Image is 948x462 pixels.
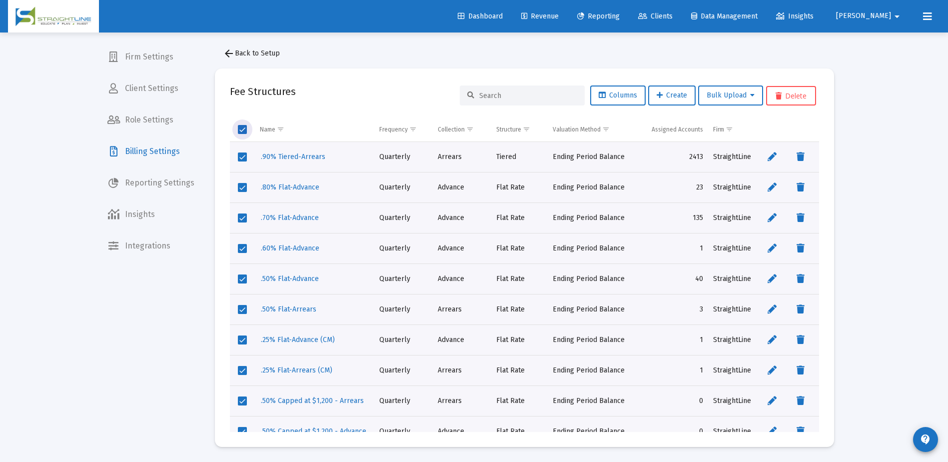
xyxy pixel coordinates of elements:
td: Quarterly [374,324,433,355]
td: Column Structure [491,117,548,141]
td: StraightLine [708,355,757,385]
td: StraightLine [708,142,757,172]
div: Select row [238,213,247,222]
td: Ending Period Balance [548,324,631,355]
td: Flat Rate [491,202,548,233]
div: Data grid [230,117,819,432]
button: .50% Flat-Advance [260,271,320,286]
div: Select row [238,396,247,405]
div: Select row [238,152,247,161]
a: Reporting Settings [99,171,202,195]
span: Back to Setup [223,49,280,57]
a: Billing Settings [99,139,202,163]
td: 1 [630,355,708,385]
td: Ending Period Balance [548,233,631,263]
button: .25% Flat-Arrears (CM) [260,363,333,377]
span: Show filter options for column 'Structure' [523,125,530,133]
span: .60% Flat-Advance [261,244,319,252]
td: StraightLine [708,263,757,294]
td: Flat Rate [491,263,548,294]
td: Ending Period Balance [548,416,631,446]
div: Structure [496,125,521,133]
input: Search [479,91,577,100]
td: Advance [433,202,491,233]
td: 1 [630,324,708,355]
td: 135 [630,202,708,233]
button: .70% Flat-Advance [260,210,320,225]
div: Select row [238,305,247,314]
td: 0 [630,416,708,446]
div: Select row [238,427,247,436]
td: Quarterly [374,172,433,202]
div: Valuation Method [553,125,601,133]
td: Column undefined [757,117,819,141]
td: Advance [433,324,491,355]
span: [PERSON_NAME] [836,12,891,20]
td: Arrears [433,294,491,324]
button: .60% Flat-Advance [260,241,320,255]
td: Quarterly [374,355,433,385]
span: Role Settings [99,108,202,132]
td: Quarterly [374,233,433,263]
span: .50% Capped at $1,200 - Advance [261,427,366,435]
button: .80% Flat-Advance [260,180,320,194]
div: Select row [238,335,247,344]
td: Arrears [433,385,491,416]
td: 3 [630,294,708,324]
td: StraightLine [708,324,757,355]
td: Quarterly [374,416,433,446]
td: Advance [433,416,491,446]
td: Column Firm [708,117,757,141]
td: StraightLine [708,416,757,446]
td: StraightLine [708,385,757,416]
span: Revenue [521,12,559,20]
div: Select row [238,366,247,375]
td: StraightLine [708,202,757,233]
div: Collection [438,125,465,133]
span: Show filter options for column 'Name' [277,125,284,133]
div: Select row [238,183,247,192]
div: Assigned Accounts [652,125,703,133]
h2: Fee Structures [230,83,296,99]
button: Create [648,85,696,105]
button: [PERSON_NAME] [824,6,915,26]
a: Client Settings [99,76,202,100]
td: Column Collection [433,117,491,141]
div: Select row [238,274,247,283]
span: Integrations [99,234,202,258]
span: Data Management [691,12,758,20]
td: StraightLine [708,172,757,202]
span: Columns [599,91,637,99]
td: Ending Period Balance [548,202,631,233]
span: .70% Flat-Advance [261,213,319,222]
span: Reporting [577,12,620,20]
td: Ending Period Balance [548,355,631,385]
span: .50% Flat-Arrears [261,305,316,313]
td: Advance [433,233,491,263]
td: Ending Period Balance [548,172,631,202]
div: Firm [713,125,724,133]
span: Show filter options for column 'Firm' [726,125,733,133]
td: Arrears [433,355,491,385]
div: Select row [238,244,247,253]
td: Quarterly [374,202,433,233]
td: Column Assigned Accounts [630,117,708,141]
td: StraightLine [708,233,757,263]
span: Insights [776,12,814,20]
button: Delete [766,86,816,105]
mat-icon: arrow_drop_down [891,6,903,26]
button: Bulk Upload [698,85,763,105]
span: Bulk Upload [707,91,755,99]
button: .50% Capped at $1,200 - Advance [260,424,367,438]
td: Arrears [433,142,491,172]
span: Show filter options for column 'Collection' [466,125,474,133]
td: Flat Rate [491,416,548,446]
td: Flat Rate [491,355,548,385]
td: 0 [630,385,708,416]
div: Frequency [379,125,408,133]
button: .50% Flat-Arrears [260,302,317,316]
button: Columns [590,85,646,105]
td: Ending Period Balance [548,385,631,416]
